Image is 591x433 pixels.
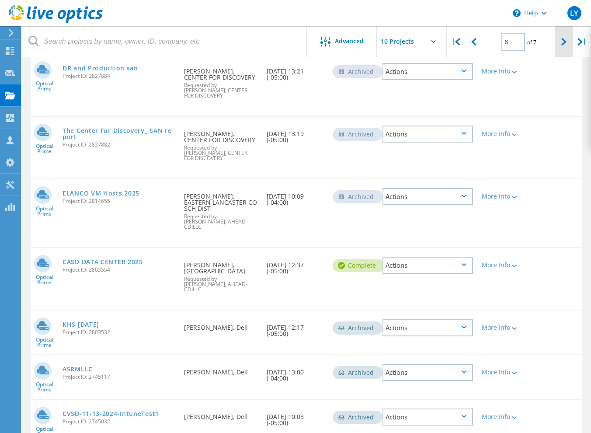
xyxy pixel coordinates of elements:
div: More Info [482,68,517,74]
a: The Center For Discovery_ SAN report [63,128,175,140]
div: [DATE] 12:37 (-05:00) [262,248,328,283]
div: [PERSON_NAME], Dell [180,400,262,429]
div: Archived [333,366,382,379]
div: | [573,26,591,57]
div: [PERSON_NAME], Dell [180,311,262,339]
div: [DATE] 12:17 (-05:00) [262,311,328,346]
span: LY [570,10,578,17]
div: [DATE] 13:00 (-04:00) [262,355,328,390]
div: [PERSON_NAME], Dell [180,355,262,384]
div: Complete [333,259,385,272]
div: Actions [382,257,473,274]
input: Search projects by name, owner, ID, company, etc [22,26,307,57]
span: Requested by [PERSON_NAME], AHEAD-CDILLC [184,214,258,230]
div: Actions [382,126,473,143]
a: CVSD-11-13-2024-IntuneTest1 [63,411,159,417]
div: Archived [333,65,382,78]
div: [DATE] 10:09 (-04:00) [262,179,328,214]
span: Advanced [335,38,364,44]
div: | [447,26,465,57]
span: Project ID: 2803554 [63,267,175,272]
span: Optical Prime [31,275,58,285]
span: Project ID: 2827884 [63,73,175,79]
a: Live Optics Dashboard [9,18,103,24]
span: Optical Prime [31,81,58,91]
span: Optical Prime [31,206,58,216]
svg: \n [513,9,521,17]
span: of 7 [527,38,536,46]
div: [PERSON_NAME], CENTER FOR DISCOVERY [180,54,262,107]
span: Project ID: 2745032 [63,419,175,424]
span: Requested by [PERSON_NAME], CENTER FOR DISCOVERY [184,145,258,161]
span: Requested by [PERSON_NAME], AHEAD-CDILLC [184,276,258,292]
div: [DATE] 13:19 (-05:00) [262,117,328,152]
span: Project ID: 2745117 [63,374,175,380]
div: More Info [482,369,517,375]
div: Archived [333,411,382,424]
span: Project ID: 2803532 [63,330,175,335]
span: Requested by [PERSON_NAME], CENTER FOR DISCOVERY [184,83,258,98]
a: KHS [DATE] [63,321,99,328]
span: Optical Prime [31,143,58,154]
span: Optical Prime [31,337,58,348]
span: Optical Prime [31,382,58,392]
div: [PERSON_NAME], EASTERN LANCASTER CO SCH DIST [180,179,262,238]
div: Actions [382,364,473,381]
div: Actions [382,319,473,336]
div: [DATE] 13:21 (-05:00) [262,54,328,89]
div: [PERSON_NAME], [GEOGRAPHIC_DATA] [180,248,262,301]
div: Actions [382,409,473,426]
a: ASRMLLC [63,366,93,372]
div: More Info [482,193,517,199]
a: CASD DATA CENTER 2025 [63,259,143,265]
div: Actions [382,188,473,205]
div: Actions [382,63,473,80]
div: More Info [482,325,517,331]
div: Archived [333,128,382,141]
div: More Info [482,262,517,268]
span: Project ID: 2827882 [63,142,175,147]
div: Archived [333,190,382,203]
a: ELANCO VM Hosts 2025 [63,190,139,196]
div: Archived [333,321,382,335]
div: More Info [482,131,517,137]
div: More Info [482,414,517,420]
span: Project ID: 2814655 [63,199,175,204]
div: [PERSON_NAME], CENTER FOR DISCOVERY [180,117,262,170]
a: DR and Production san [63,65,138,71]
